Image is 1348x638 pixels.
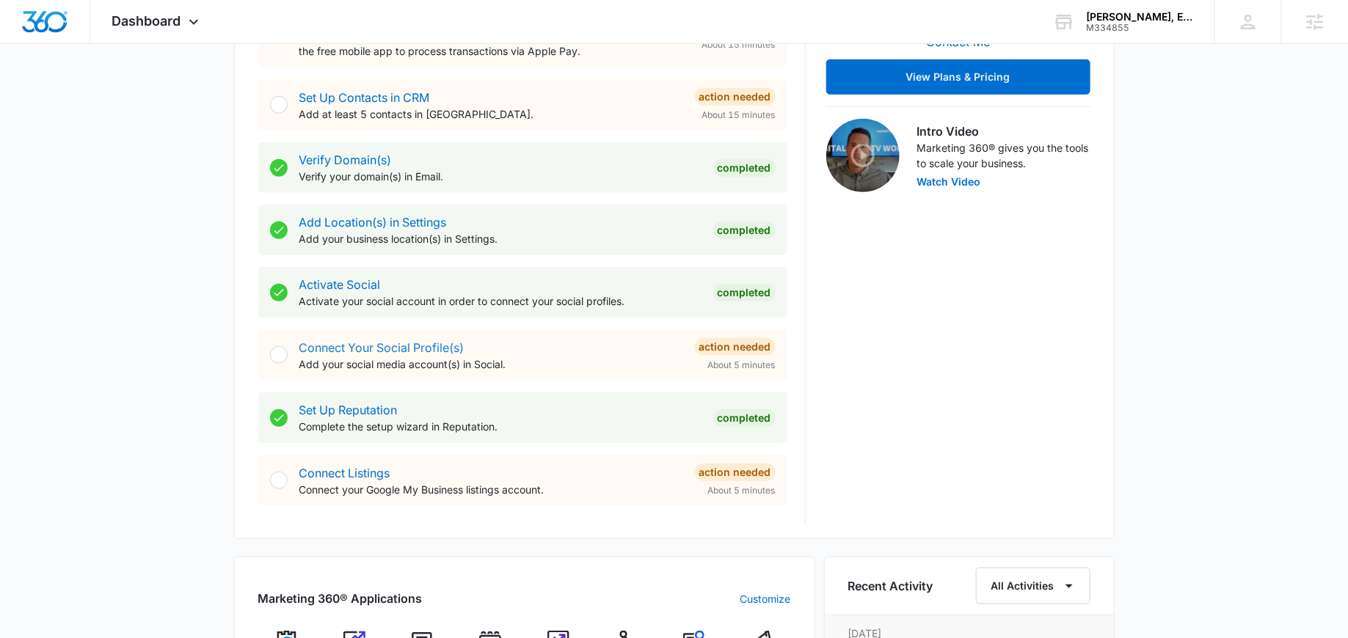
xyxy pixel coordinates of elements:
img: Intro Video [826,119,900,192]
h6: Recent Activity [848,577,933,595]
a: Verify Domain(s) [299,153,392,167]
div: account id [1086,23,1193,33]
a: Set Up Contacts in CRM [299,90,430,105]
span: About 5 minutes [708,359,776,372]
h2: Marketing 360® Applications [258,590,423,607]
button: View Plans & Pricing [826,59,1090,95]
h3: Intro Video [917,122,1090,140]
span: Dashboard [112,13,181,29]
p: Add at least 5 contacts in [GEOGRAPHIC_DATA]. [299,106,683,122]
p: Add your social media account(s) in Social. [299,356,683,372]
div: Completed [713,409,776,427]
a: Connect Your Social Profile(s) [299,340,464,355]
button: All Activities [976,568,1090,604]
p: Marketing 360® gives you the tools to scale your business. [917,140,1090,171]
p: Complete the setup wizard in Reputation. [299,419,702,434]
p: Add your business location(s) in Settings. [299,231,702,246]
div: Completed [713,159,776,177]
a: Customize [740,591,791,606]
a: Set Up Reputation [299,403,398,417]
span: About 15 minutes [702,109,776,122]
a: Add Location(s) in Settings [299,215,447,230]
p: Connect your Google My Business listings account. [299,482,683,497]
p: Activate your social account in order to connect your social profiles. [299,293,702,309]
p: Verify your domain(s) in Email. [299,169,702,184]
div: Completed [713,284,776,301]
div: Action Needed [695,88,776,106]
button: Watch Video [917,177,981,187]
div: Action Needed [695,338,776,356]
div: account name [1086,11,1193,23]
a: Activate Social [299,277,381,292]
span: About 15 minutes [702,38,776,51]
div: Action Needed [695,463,776,481]
a: Connect Listings [299,466,390,480]
span: About 5 minutes [708,484,776,497]
div: Completed [713,221,776,239]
